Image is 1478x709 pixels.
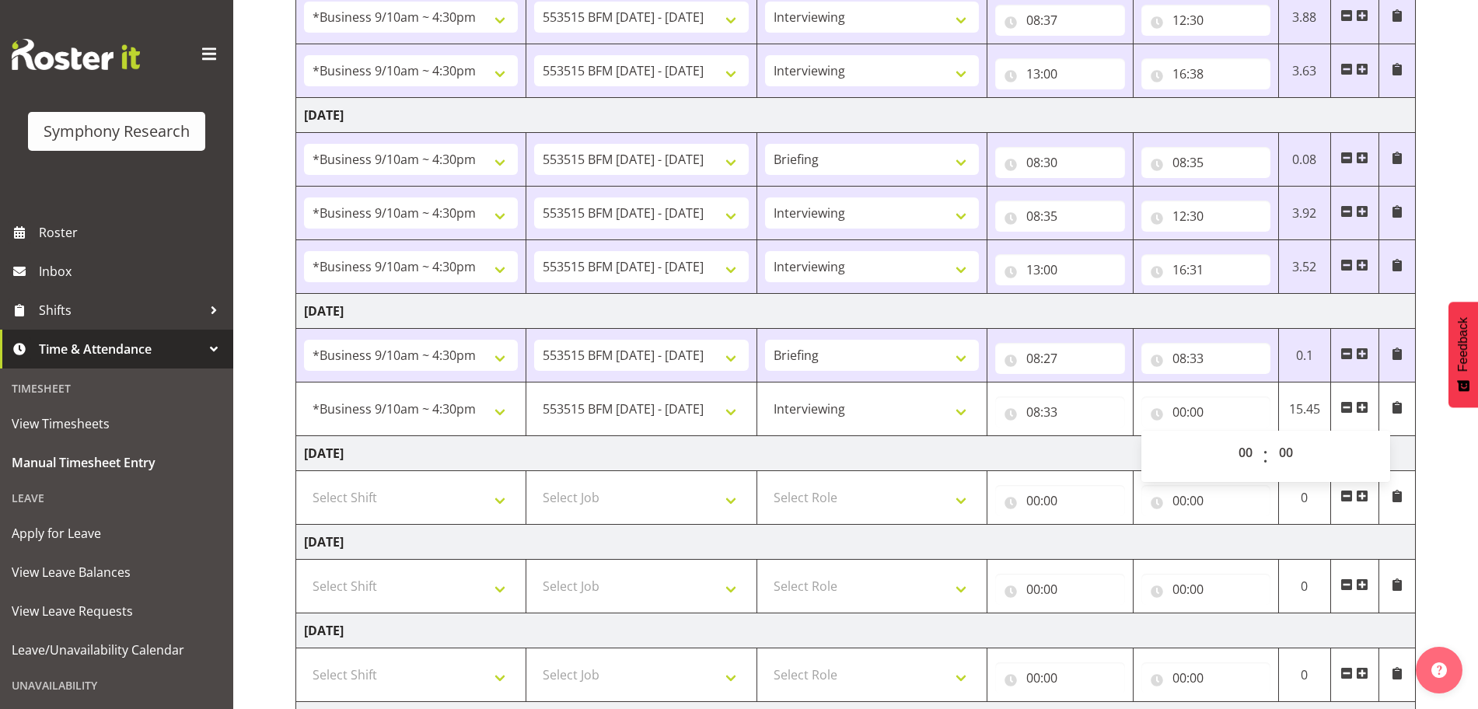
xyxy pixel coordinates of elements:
[4,630,229,669] a: Leave/Unavailability Calendar
[44,120,190,143] div: Symphony Research
[12,599,222,623] span: View Leave Requests
[1278,471,1330,525] td: 0
[1141,662,1270,693] input: Click to select...
[1141,201,1270,232] input: Click to select...
[1141,254,1270,285] input: Click to select...
[995,58,1124,89] input: Click to select...
[4,592,229,630] a: View Leave Requests
[296,525,1416,560] td: [DATE]
[995,485,1124,516] input: Click to select...
[4,372,229,404] div: Timesheet
[12,638,222,662] span: Leave/Unavailability Calendar
[12,561,222,584] span: View Leave Balances
[39,260,225,283] span: Inbox
[1456,317,1470,372] span: Feedback
[1278,648,1330,702] td: 0
[1278,560,1330,613] td: 0
[1141,396,1270,428] input: Click to select...
[296,98,1416,133] td: [DATE]
[995,574,1124,605] input: Click to select...
[39,221,225,244] span: Roster
[995,147,1124,178] input: Click to select...
[1278,133,1330,187] td: 0.08
[995,396,1124,428] input: Click to select...
[1448,302,1478,407] button: Feedback - Show survey
[995,662,1124,693] input: Click to select...
[1278,44,1330,98] td: 3.63
[1141,574,1270,605] input: Click to select...
[1141,485,1270,516] input: Click to select...
[995,201,1124,232] input: Click to select...
[4,669,229,701] div: Unavailability
[39,337,202,361] span: Time & Attendance
[4,514,229,553] a: Apply for Leave
[4,482,229,514] div: Leave
[296,294,1416,329] td: [DATE]
[4,553,229,592] a: View Leave Balances
[995,343,1124,374] input: Click to select...
[12,39,140,70] img: Rosterit website logo
[296,613,1416,648] td: [DATE]
[1141,58,1270,89] input: Click to select...
[1141,5,1270,36] input: Click to select...
[1263,437,1268,476] span: :
[296,436,1416,471] td: [DATE]
[4,404,229,443] a: View Timesheets
[39,299,202,322] span: Shifts
[4,443,229,482] a: Manual Timesheet Entry
[1278,240,1330,294] td: 3.52
[12,451,222,474] span: Manual Timesheet Entry
[1278,187,1330,240] td: 3.92
[1141,147,1270,178] input: Click to select...
[12,522,222,545] span: Apply for Leave
[12,412,222,435] span: View Timesheets
[1278,382,1330,436] td: 15.45
[1278,329,1330,382] td: 0.1
[995,254,1124,285] input: Click to select...
[995,5,1124,36] input: Click to select...
[1141,343,1270,374] input: Click to select...
[1431,662,1447,678] img: help-xxl-2.png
